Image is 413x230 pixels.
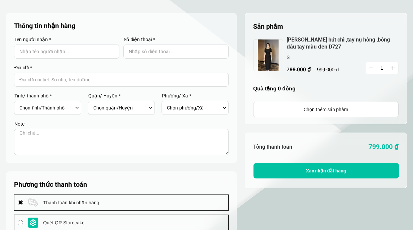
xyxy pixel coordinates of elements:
label: Tên người nhận * [14,37,119,42]
input: Input Nhập tên người nhận... [14,45,119,59]
span: Thanh toán khi nhận hàng [43,199,99,206]
label: Phường/ Xã * [162,93,229,98]
p: 799.000 ₫ [326,142,399,152]
input: Input Nhập số điện thoại... [123,45,229,59]
a: [PERSON_NAME] bút chì ,tay nụ hồng ,bồng đầu tay màu đen D727 [287,36,399,51]
input: Quantity input [366,62,398,74]
label: Địa chỉ * [14,65,229,70]
img: payment logo [28,198,38,208]
span: Quét QR Storecake [43,219,85,226]
p: Thông tin nhận hàng [14,21,229,30]
input: payment logo Quét QR Storecake [18,220,23,225]
img: payment logo [28,218,38,228]
input: payment logo Thanh toán khi nhận hàng [18,200,23,205]
label: Quận/ Huyện * [88,93,155,98]
h6: Tổng thanh toán [253,144,326,150]
label: Tỉnh/ thành phố * [14,93,81,98]
h5: Sản phẩm [253,21,399,31]
label: Note [14,122,229,126]
span: Xác nhận đặt hàng [306,168,346,173]
h5: Phương thức thanh toán [14,179,229,189]
p: 999.000 ₫ [317,67,347,73]
label: Số điện thoại * [123,37,229,42]
button: Xác nhận đặt hàng [253,163,399,178]
select: Select commune [167,102,221,113]
select: Select province [19,102,73,113]
select: Select district [93,102,147,113]
input: Input address with auto completion [14,73,229,87]
a: Chọn thêm sản phẩm [253,102,399,117]
h4: Quà tặng 0 đồng [253,85,399,92]
p: S [287,54,353,61]
div: Chọn thêm sản phẩm [253,106,398,113]
p: 799.000 ₫ [287,65,353,74]
img: png.png [253,39,283,71]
